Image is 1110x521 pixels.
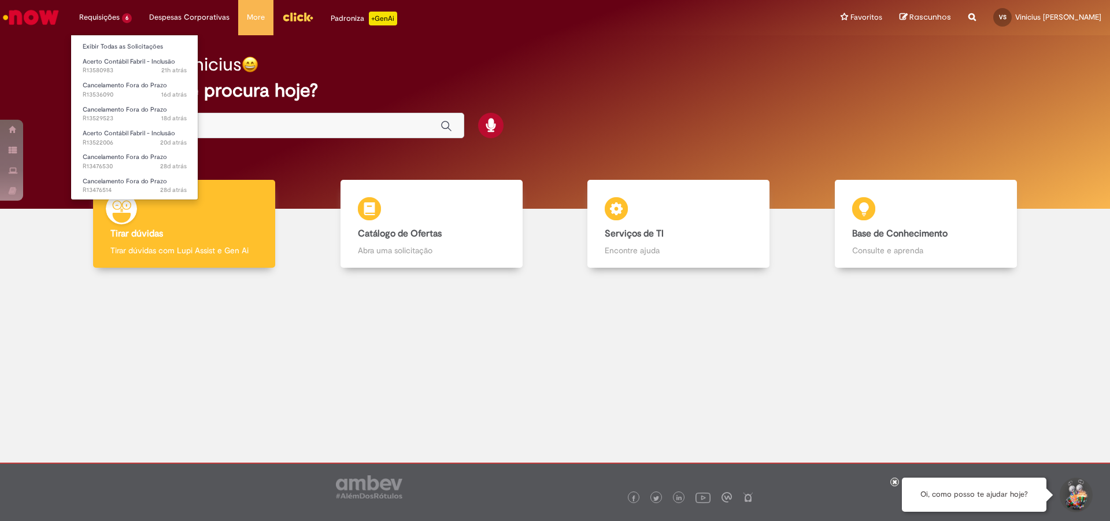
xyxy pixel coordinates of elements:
[676,495,682,502] img: logo_footer_linkedin.png
[902,478,1046,512] div: Oi, como posso te ajudar hoje?
[282,8,313,25] img: click_logo_yellow_360x200.png
[743,492,753,502] img: logo_footer_naosei.png
[100,80,1011,101] h2: O que você procura hoje?
[1058,478,1093,512] button: Iniciar Conversa de Suporte
[83,114,187,123] span: R13529523
[110,228,163,239] b: Tirar dúvidas
[83,66,187,75] span: R13580983
[247,12,265,23] span: More
[83,81,167,90] span: Cancelamento Fora do Prazo
[160,162,187,171] time: 03/09/2025 12:04:50
[1015,12,1101,22] span: Vinicius [PERSON_NAME]
[83,186,187,195] span: R13476514
[79,12,120,23] span: Requisições
[852,245,1000,256] p: Consulte e aprenda
[160,138,187,147] span: 20d atrás
[83,105,167,114] span: Cancelamento Fora do Prazo
[605,245,752,256] p: Encontre ajuda
[160,138,187,147] time: 11/09/2025 12:47:39
[61,180,308,268] a: Tirar dúvidas Tirar dúvidas com Lupi Assist e Gen Ai
[308,180,556,268] a: Catálogo de Ofertas Abra uma solicitação
[71,56,198,77] a: Aberto R13580983 : Acerto Contábil Fabril - Inclusão
[242,56,258,73] img: happy-face.png
[695,490,711,505] img: logo_footer_youtube.png
[83,129,175,138] span: Acerto Contábil Fabril - Inclusão
[83,153,167,161] span: Cancelamento Fora do Prazo
[110,245,258,256] p: Tirar dúvidas com Lupi Assist e Gen Ai
[83,138,187,147] span: R13522006
[369,12,397,25] p: +GenAi
[161,90,187,99] span: 16d atrás
[1,6,61,29] img: ServiceNow
[331,12,397,25] div: Padroniza
[71,127,198,149] a: Aberto R13522006 : Acerto Contábil Fabril - Inclusão
[850,12,882,23] span: Favoritos
[161,114,187,123] time: 13/09/2025 10:33:56
[161,66,187,75] time: 30/09/2025 11:39:53
[83,162,187,171] span: R13476530
[653,496,659,501] img: logo_footer_twitter.png
[721,492,732,502] img: logo_footer_workplace.png
[631,496,637,501] img: logo_footer_facebook.png
[160,186,187,194] span: 28d atrás
[161,66,187,75] span: 21h atrás
[71,175,198,197] a: Aberto R13476514 : Cancelamento Fora do Prazo
[71,151,198,172] a: Aberto R13476530 : Cancelamento Fora do Prazo
[71,40,198,53] a: Exibir Todas as Solicitações
[909,12,951,23] span: Rascunhos
[999,13,1007,21] span: VS
[605,228,664,239] b: Serviços de TI
[71,79,198,101] a: Aberto R13536090 : Cancelamento Fora do Prazo
[900,12,951,23] a: Rascunhos
[161,114,187,123] span: 18d atrás
[852,228,948,239] b: Base de Conhecimento
[358,245,505,256] p: Abra uma solicitação
[336,475,402,498] img: logo_footer_ambev_rotulo_gray.png
[71,104,198,125] a: Aberto R13529523 : Cancelamento Fora do Prazo
[71,35,198,200] ul: Requisições
[160,162,187,171] span: 28d atrás
[358,228,442,239] b: Catálogo de Ofertas
[83,57,175,66] span: Acerto Contábil Fabril - Inclusão
[83,90,187,99] span: R13536090
[149,12,230,23] span: Despesas Corporativas
[802,180,1050,268] a: Base de Conhecimento Consulte e aprenda
[122,13,132,23] span: 6
[83,177,167,186] span: Cancelamento Fora do Prazo
[555,180,802,268] a: Serviços de TI Encontre ajuda
[161,90,187,99] time: 15/09/2025 14:28:19
[160,186,187,194] time: 03/09/2025 12:02:32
